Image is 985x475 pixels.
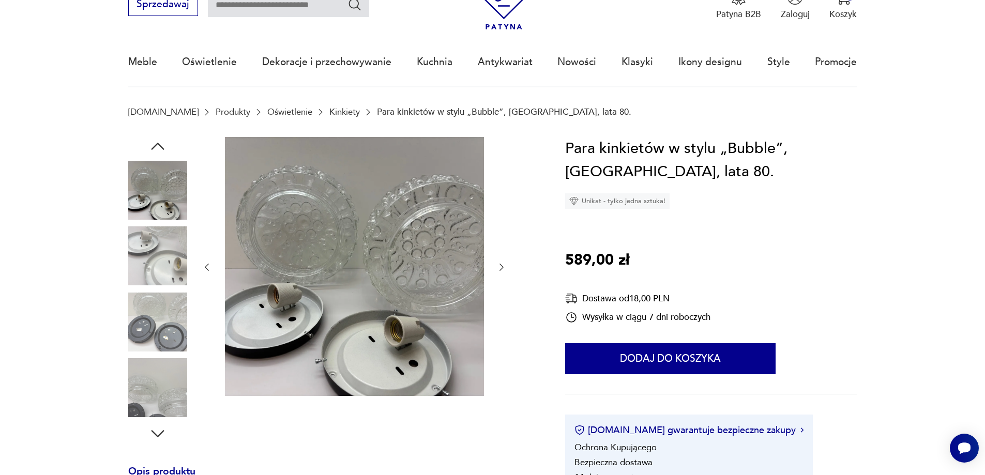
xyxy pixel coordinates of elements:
li: Ochrona Kupującego [574,441,657,453]
p: Patyna B2B [716,8,761,20]
img: Ikona diamentu [569,196,579,206]
img: Ikona dostawy [565,292,578,305]
a: Antykwariat [478,38,533,86]
a: Sprzedawaj [128,1,198,9]
img: Zdjęcie produktu Para kinkietów w stylu „Bubble”, Niemcy, lata 80. [225,137,484,396]
li: Bezpieczna dostawa [574,456,653,468]
img: Zdjęcie produktu Para kinkietów w stylu „Bubble”, Niemcy, lata 80. [128,293,187,351]
img: Ikona certyfikatu [574,425,585,435]
img: Ikona strzałki w prawo [800,427,804,433]
a: Nowości [557,38,596,86]
p: 589,00 zł [565,249,629,272]
a: Oświetlenie [182,38,237,86]
a: Produkty [216,107,250,117]
p: Zaloguj [781,8,810,20]
p: Koszyk [829,8,857,20]
button: Dodaj do koszyka [565,343,776,374]
a: Oświetlenie [267,107,312,117]
a: [DOMAIN_NAME] [128,107,199,117]
a: Kuchnia [417,38,452,86]
img: Zdjęcie produktu Para kinkietów w stylu „Bubble”, Niemcy, lata 80. [128,161,187,220]
p: Para kinkietów w stylu „Bubble”, [GEOGRAPHIC_DATA], lata 80. [377,107,631,117]
a: Kinkiety [329,107,360,117]
a: Ikony designu [678,38,742,86]
h1: Para kinkietów w stylu „Bubble”, [GEOGRAPHIC_DATA], lata 80. [565,137,857,184]
iframe: Smartsupp widget button [950,434,979,463]
a: Dekoracje i przechowywanie [262,38,391,86]
div: Dostawa od 18,00 PLN [565,292,710,305]
a: Promocje [815,38,857,86]
a: Klasyki [622,38,653,86]
div: Wysyłka w ciągu 7 dni roboczych [565,311,710,324]
a: Meble [128,38,157,86]
img: Zdjęcie produktu Para kinkietów w stylu „Bubble”, Niemcy, lata 80. [128,226,187,285]
div: Unikat - tylko jedna sztuka! [565,193,670,209]
button: [DOMAIN_NAME] gwarantuje bezpieczne zakupy [574,424,804,437]
img: Zdjęcie produktu Para kinkietów w stylu „Bubble”, Niemcy, lata 80. [128,358,187,417]
a: Style [767,38,790,86]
